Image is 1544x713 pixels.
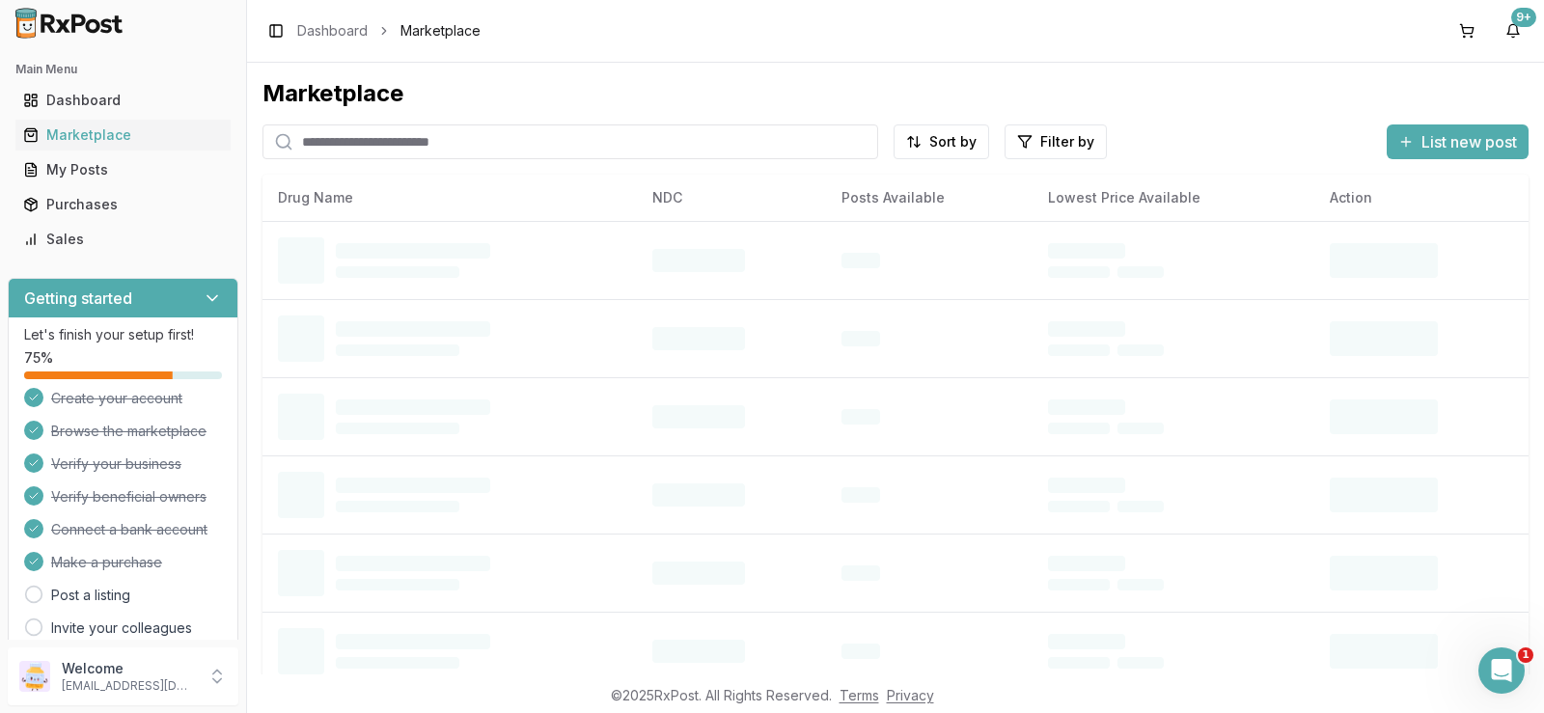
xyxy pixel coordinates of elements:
[1033,175,1314,221] th: Lowest Price Available
[23,195,223,214] div: Purchases
[1498,15,1529,46] button: 9+
[23,230,223,249] div: Sales
[8,85,238,116] button: Dashboard
[62,678,196,694] p: [EMAIL_ADDRESS][DOMAIN_NAME]
[1478,647,1525,694] iframe: Intercom live chat
[51,389,182,408] span: Create your account
[15,83,231,118] a: Dashboard
[51,520,207,539] span: Connect a bank account
[887,687,934,703] a: Privacy
[1005,124,1107,159] button: Filter by
[8,189,238,220] button: Purchases
[24,325,222,344] p: Let's finish your setup first!
[15,187,231,222] a: Purchases
[8,8,131,39] img: RxPost Logo
[23,160,223,179] div: My Posts
[15,62,231,77] h2: Main Menu
[8,120,238,151] button: Marketplace
[19,661,50,692] img: User avatar
[637,175,827,221] th: NDC
[1040,132,1094,151] span: Filter by
[23,91,223,110] div: Dashboard
[297,21,481,41] nav: breadcrumb
[1511,8,1536,27] div: 9+
[1421,130,1517,153] span: List new post
[51,422,207,441] span: Browse the marketplace
[15,152,231,187] a: My Posts
[15,222,231,257] a: Sales
[51,618,192,638] a: Invite your colleagues
[262,175,637,221] th: Drug Name
[400,21,481,41] span: Marketplace
[8,154,238,185] button: My Posts
[8,224,238,255] button: Sales
[262,78,1529,109] div: Marketplace
[51,553,162,572] span: Make a purchase
[23,125,223,145] div: Marketplace
[1387,124,1529,159] button: List new post
[51,454,181,474] span: Verify your business
[894,124,989,159] button: Sort by
[840,687,879,703] a: Terms
[297,21,368,41] a: Dashboard
[51,487,207,507] span: Verify beneficial owners
[24,287,132,310] h3: Getting started
[15,118,231,152] a: Marketplace
[1387,134,1529,153] a: List new post
[826,175,1033,221] th: Posts Available
[1314,175,1529,221] th: Action
[24,348,53,368] span: 75 %
[1518,647,1533,663] span: 1
[51,586,130,605] a: Post a listing
[62,659,196,678] p: Welcome
[929,132,977,151] span: Sort by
